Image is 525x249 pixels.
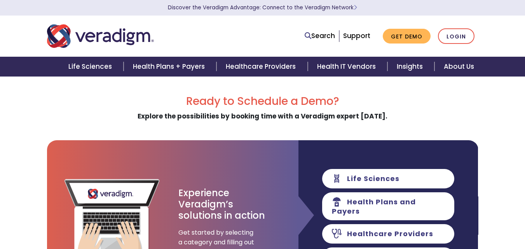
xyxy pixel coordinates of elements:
a: Discover the Veradigm Advantage: Connect to the Veradigm NetworkLearn More [168,4,357,11]
a: Insights [387,57,434,77]
a: Search [305,31,335,41]
h3: Experience Veradigm’s solutions in action [178,188,266,221]
img: Veradigm logo [47,23,154,49]
a: Health IT Vendors [308,57,387,77]
a: Login [438,28,474,44]
a: Support [343,31,370,40]
span: Learn More [354,4,357,11]
a: Health Plans + Payers [124,57,216,77]
a: Life Sciences [59,57,124,77]
a: About Us [434,57,483,77]
strong: Explore the possibilities by booking time with a Veradigm expert [DATE]. [138,111,387,121]
h2: Ready to Schedule a Demo? [47,95,478,108]
a: Get Demo [383,29,431,44]
a: Healthcare Providers [216,57,307,77]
